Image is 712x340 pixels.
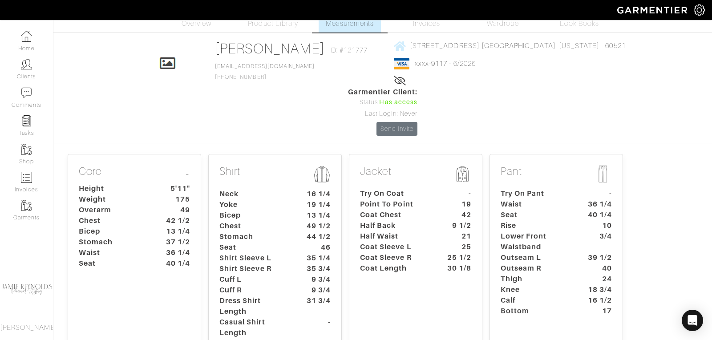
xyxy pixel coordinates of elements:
[213,189,296,199] dt: Neck
[379,97,417,107] span: Has access
[72,226,155,237] dt: Bicep
[437,242,478,252] dt: 25
[437,231,478,242] dt: 21
[577,199,619,210] dt: 36 1/4
[577,295,619,306] dt: 16 1/2
[21,115,32,126] img: reminder-icon-8004d30b9f0a5d33ae49ab947aed9ed385cf756f9e5892f1edd6e32f2345188e.png
[72,183,155,194] dt: Height
[155,183,197,194] dt: 5'11"
[353,210,437,220] dt: Coat Chest
[353,199,437,210] dt: Point To Point
[213,210,296,221] dt: Bicep
[494,220,577,231] dt: Rise
[296,295,337,317] dt: 31 3/4
[21,172,32,183] img: orders-icon-0abe47150d42831381b5fb84f609e132dff9fe21cb692f30cb5eec754e2cba89.png
[577,220,619,231] dt: 10
[182,18,211,29] span: Overview
[213,295,296,317] dt: Dress Shirt Length
[577,306,619,316] dt: 17
[353,252,437,263] dt: Coat Sleeve R
[394,40,626,51] a: [STREET_ADDRESS] [GEOGRAPHIC_DATA], [US_STATE] - 60521
[577,188,619,199] dt: -
[213,263,296,274] dt: Shirt Sleeve R
[213,274,296,285] dt: Cuff L
[296,274,337,285] dt: 9 3/4
[296,210,337,221] dt: 13 1/4
[155,194,197,205] dt: 175
[437,252,478,263] dt: 25 1/2
[577,231,619,252] dt: 3/4
[213,317,296,338] dt: Casual Shirt Length
[360,165,471,185] p: Jacket
[72,194,155,205] dt: Weight
[296,253,337,263] dt: 35 1/4
[155,247,197,258] dt: 36 1/4
[21,59,32,70] img: clients-icon-6bae9207a08558b7cb47a8932f037763ab4055f8c8b6bfacd5dc20c3e0201464.png
[21,144,32,155] img: garments-icon-b7da505a4dc4fd61783c78ac3ca0ef83fa9d6f193b1c9dc38574b1d14d53ca28.png
[155,205,197,215] dt: 49
[437,188,478,199] dt: -
[21,200,32,211] img: garments-icon-b7da505a4dc4fd61783c78ac3ca0ef83fa9d6f193b1c9dc38574b1d14d53ca28.png
[577,210,619,220] dt: 40 1/4
[353,242,437,252] dt: Coat Sleeve L
[577,263,619,274] dt: 40
[487,18,519,29] span: Wardrobe
[494,274,577,284] dt: Thigh
[296,199,337,210] dt: 19 1/4
[72,205,155,215] dt: Overarm
[326,18,374,29] span: Measurements
[494,199,577,210] dt: Waist
[353,220,437,231] dt: Half Back
[296,221,337,231] dt: 49 1/2
[213,285,296,295] dt: Cuff R
[348,97,417,107] div: Status:
[296,317,337,338] dt: -
[329,45,368,56] span: ID: #121777
[410,42,626,50] span: [STREET_ADDRESS] [GEOGRAPHIC_DATA], [US_STATE] - 60521
[501,165,612,185] p: Pant
[155,237,197,247] dt: 37 1/2
[560,18,599,29] span: Look Books
[415,60,476,68] a: xxxx-9117 - 6/2026
[213,221,296,231] dt: Chest
[296,242,337,253] dt: 46
[155,215,197,226] dt: 42 1/2
[215,63,315,80] span: [PHONE_NUMBER]
[155,226,197,237] dt: 13 1/4
[494,188,577,199] dt: Try On Pant
[215,63,315,69] a: [EMAIL_ADDRESS][DOMAIN_NAME]
[186,165,190,178] a: …
[577,252,619,263] dt: 39 1/2
[494,263,577,274] dt: Outseam R
[594,165,612,183] img: msmt-pant-icon-b5f0be45518e7579186d657110a8042fb0a286fe15c7a31f2bf2767143a10412.png
[348,109,417,119] div: Last Login: Never
[453,165,471,183] img: msmt-jacket-icon-80010867aa4725b62b9a09ffa5103b2b3040b5cb37876859cbf8e78a4e2258a7.png
[79,165,190,180] p: Core
[494,252,577,263] dt: Outseam L
[296,189,337,199] dt: 16 1/4
[213,253,296,263] dt: Shirt Sleeve L
[72,237,155,247] dt: Stomach
[413,18,440,29] span: Invoices
[494,210,577,220] dt: Seat
[296,263,337,274] dt: 35 3/4
[682,310,703,331] div: Open Intercom Messenger
[437,220,478,231] dt: 9 1/2
[494,295,577,306] dt: Calf
[494,284,577,295] dt: Knee
[72,247,155,258] dt: Waist
[155,258,197,269] dt: 40 1/4
[213,199,296,210] dt: Yoke
[353,263,437,274] dt: Coat Length
[296,231,337,242] dt: 44 1/2
[437,199,478,210] dt: 19
[353,188,437,199] dt: Try On Coat
[348,87,417,97] span: Garmentier Client:
[494,231,577,252] dt: Lower Front Waistband
[353,231,437,242] dt: Half Waist
[437,210,478,220] dt: 42
[437,263,478,274] dt: 30 1/8
[313,165,331,183] img: msmt-shirt-icon-3af304f0b202ec9cb0a26b9503a50981a6fda5c95ab5ec1cadae0dbe11e5085a.png
[213,231,296,242] dt: Stomach
[577,284,619,295] dt: 18 3/4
